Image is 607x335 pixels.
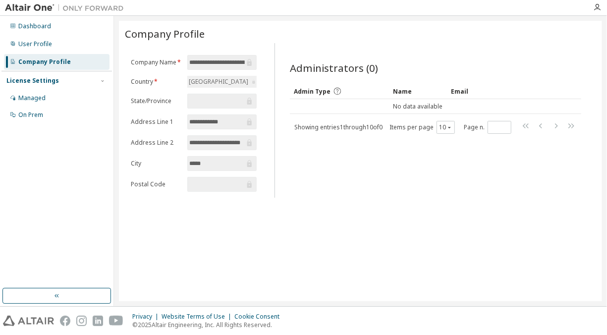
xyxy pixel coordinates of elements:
label: State/Province [131,97,181,105]
img: youtube.svg [109,316,123,326]
label: Country [131,78,181,86]
div: [GEOGRAPHIC_DATA] [187,76,257,88]
span: Items per page [389,121,455,134]
div: License Settings [6,77,59,85]
img: instagram.svg [76,316,87,326]
div: [GEOGRAPHIC_DATA] [188,76,250,87]
span: Showing entries 1 through 10 of 0 [294,123,383,131]
div: Email [451,83,493,99]
span: Page n. [464,121,511,134]
div: Company Profile [18,58,71,66]
img: facebook.svg [60,316,70,326]
div: User Profile [18,40,52,48]
img: Altair One [5,3,129,13]
td: No data available [290,99,546,114]
div: Website Terms of Use [162,313,234,321]
button: 10 [439,123,452,131]
label: City [131,160,181,167]
img: altair_logo.svg [3,316,54,326]
img: linkedin.svg [93,316,103,326]
div: Privacy [132,313,162,321]
div: On Prem [18,111,43,119]
div: Name [393,83,443,99]
label: Address Line 2 [131,139,181,147]
label: Company Name [131,58,181,66]
label: Address Line 1 [131,118,181,126]
div: Cookie Consent [234,313,285,321]
span: Admin Type [294,87,331,96]
span: Administrators (0) [290,61,378,75]
div: Managed [18,94,46,102]
p: © 2025 Altair Engineering, Inc. All Rights Reserved. [132,321,285,329]
span: Company Profile [125,27,205,41]
label: Postal Code [131,180,181,188]
div: Dashboard [18,22,51,30]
